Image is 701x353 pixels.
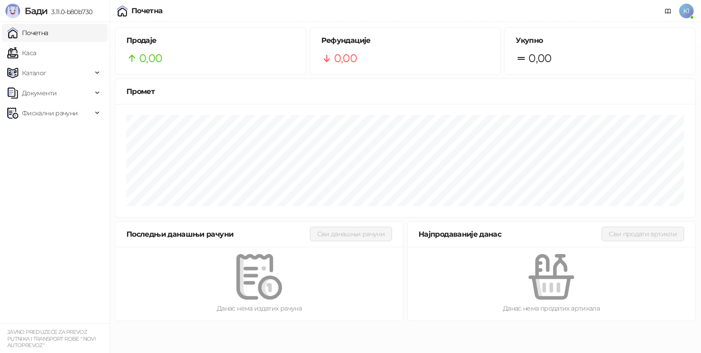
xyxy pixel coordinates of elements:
div: Данас нема издатих рачуна [130,303,388,313]
small: JAVNO PREDUZEĆE ZA PREVOZ PUTNIKA I TRANSPORT ROBE " NOVI AUTOPREVOZ" [7,329,96,348]
span: K1 [679,4,694,18]
img: Logo [5,4,20,18]
span: Документи [22,84,57,102]
button: Сви продати артикли [602,227,684,241]
span: Фискални рачуни [22,104,78,122]
div: Промет [126,86,684,97]
span: Бади [25,5,47,16]
div: Почетна [131,7,163,15]
div: Најпродаваније данас [419,228,602,240]
span: 3.11.0-b80b730 [47,8,92,16]
h5: Рефундације [321,35,490,46]
a: Каса [7,44,36,62]
span: Каталог [22,64,47,82]
a: Документација [661,4,675,18]
span: 0,00 [528,50,551,67]
span: 0,00 [139,50,162,67]
button: Сви данашњи рачуни [310,227,392,241]
div: Последњи данашњи рачуни [126,228,310,240]
h5: Продаје [126,35,295,46]
span: 0,00 [334,50,357,67]
div: Данас нема продатих артикала [422,303,680,313]
a: Почетна [7,24,48,42]
h5: Укупно [516,35,684,46]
